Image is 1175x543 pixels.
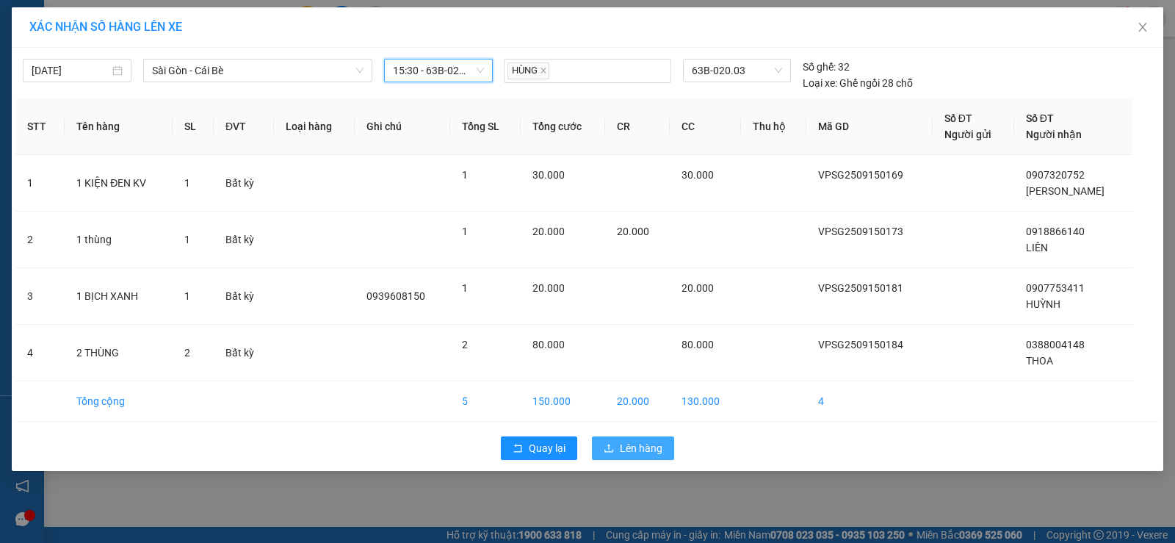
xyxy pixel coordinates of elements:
span: 1 [184,234,190,245]
td: 1 KIỆN ĐEN KV [65,155,173,212]
span: 63B-020.03 [692,60,782,82]
span: Người gửi [944,129,991,140]
button: rollbackQuay lại [501,436,577,460]
td: Bất kỳ [214,155,274,212]
span: VPSG2509150181 [818,282,903,294]
span: [PERSON_NAME] [1026,185,1104,197]
span: 0918866140 [1026,226,1085,237]
th: Tổng SL [450,98,521,155]
td: Tổng cộng [65,381,173,422]
th: CR [605,98,670,155]
td: 2 THÙNG [65,325,173,381]
button: Close [1122,7,1163,48]
td: 4 [15,325,65,381]
td: 3 [15,268,65,325]
span: 15:30 - 63B-020.03 [393,60,484,82]
span: Loại xe: [803,75,837,91]
td: 1 BỊCH XANH [65,268,173,325]
span: 1 [462,169,468,181]
span: 0939608150 [366,290,425,302]
td: 5 [450,381,521,422]
span: close [1137,21,1149,33]
span: 20.000 [532,226,565,237]
span: 30.000 [681,169,714,181]
span: HÙNG [507,62,549,79]
span: THOA [1026,355,1053,367]
td: 4 [806,381,932,422]
span: Sài Gòn - Cái Bè [152,60,364,82]
span: 80.000 [532,339,565,350]
div: 32 [803,59,850,75]
td: Bất kỳ [214,212,274,268]
span: rollback [513,443,523,455]
td: Bất kỳ [214,268,274,325]
span: 80.000 [681,339,714,350]
span: down [355,66,364,75]
span: Quay lại [529,440,565,456]
td: 1 [15,155,65,212]
span: 1 [184,290,190,302]
span: 2 [184,347,190,359]
span: Lên hàng [620,440,662,456]
th: Tên hàng [65,98,173,155]
span: HUỲNH [1026,298,1060,310]
span: 20.000 [532,282,565,294]
span: Số ghế: [803,59,836,75]
th: ĐVT [214,98,274,155]
span: 1 [184,177,190,189]
span: VPSG2509150173 [818,226,903,237]
td: 2 [15,212,65,268]
th: Ghi chú [355,98,450,155]
th: Mã GD [806,98,932,155]
th: CC [670,98,741,155]
span: Số ĐT [1026,112,1054,124]
span: 2 [462,339,468,350]
span: 1 [462,282,468,294]
th: Thu hộ [741,98,806,155]
th: STT [15,98,65,155]
span: XÁC NHẬN SỐ HÀNG LÊN XE [29,20,182,34]
span: 30.000 [532,169,565,181]
span: close [540,67,547,74]
th: Loại hàng [274,98,355,155]
div: Ghế ngồi 28 chỗ [803,75,913,91]
td: 150.000 [521,381,605,422]
th: Tổng cước [521,98,605,155]
span: LIÊN [1026,242,1048,253]
td: Bất kỳ [214,325,274,381]
td: 130.000 [670,381,741,422]
td: 1 thùng [65,212,173,268]
span: 20.000 [681,282,714,294]
input: 15/09/2025 [32,62,109,79]
span: VPSG2509150184 [818,339,903,350]
span: upload [604,443,614,455]
td: 20.000 [605,381,670,422]
span: 0907753411 [1026,282,1085,294]
span: Người nhận [1026,129,1082,140]
span: VPSG2509150169 [818,169,903,181]
span: 0907320752 [1026,169,1085,181]
span: 0388004148 [1026,339,1085,350]
span: 20.000 [617,226,649,237]
span: 1 [462,226,468,237]
span: Số ĐT [944,112,972,124]
th: SL [173,98,214,155]
button: uploadLên hàng [592,436,674,460]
